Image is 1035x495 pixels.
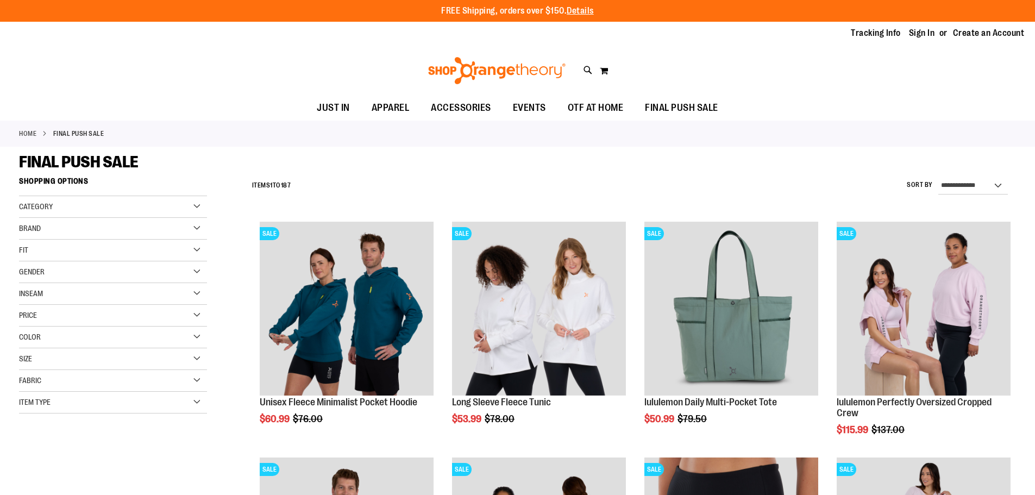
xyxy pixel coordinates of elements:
[270,181,273,189] span: 1
[644,463,664,476] span: SALE
[452,227,472,240] span: SALE
[19,333,41,341] span: Color
[634,96,729,120] a: FINAL PUSH SALE
[260,227,279,240] span: SALE
[452,397,551,408] a: Long Sleeve Fleece Tunic
[361,96,421,121] a: APPAREL
[837,463,856,476] span: SALE
[909,27,935,39] a: Sign In
[254,216,439,452] div: product
[431,96,491,120] span: ACCESSORIES
[645,96,718,120] span: FINAL PUSH SALE
[293,413,324,424] span: $76.00
[19,398,51,406] span: Item Type
[19,202,53,211] span: Category
[644,222,818,396] img: lululemon Daily Multi-Pocket Tote
[557,96,635,121] a: OTF AT HOME
[644,222,818,397] a: lululemon Daily Multi-Pocket ToteSALE
[452,413,483,424] span: $53.99
[837,397,992,418] a: lululemon Perfectly Oversized Cropped Crew
[452,222,626,396] img: Product image for Fleece Long Sleeve
[260,397,417,408] a: Unisex Fleece Minimalist Pocket Hoodie
[837,222,1011,396] img: lululemon Perfectly Oversized Cropped Crew
[644,227,664,240] span: SALE
[19,129,36,139] a: Home
[260,413,291,424] span: $60.99
[260,222,434,397] a: Unisex Fleece Minimalist Pocket HoodieSALE
[502,96,557,121] a: EVENTS
[19,246,28,254] span: Fit
[837,424,870,435] span: $115.99
[19,153,139,171] span: FINAL PUSH SALE
[260,222,434,396] img: Unisex Fleece Minimalist Pocket Hoodie
[644,413,676,424] span: $50.99
[452,463,472,476] span: SALE
[281,181,291,189] span: 187
[953,27,1025,39] a: Create an Account
[372,96,410,120] span: APPAREL
[317,96,350,120] span: JUST IN
[53,129,104,139] strong: FINAL PUSH SALE
[568,96,624,120] span: OTF AT HOME
[426,57,567,84] img: Shop Orangetheory
[678,413,708,424] span: $79.50
[567,6,594,16] a: Details
[19,267,45,276] span: Gender
[644,397,777,408] a: lululemon Daily Multi-Pocket Tote
[420,96,502,121] a: ACCESSORIES
[639,216,824,452] div: product
[252,177,291,194] h2: Items to
[513,96,546,120] span: EVENTS
[19,289,43,298] span: Inseam
[19,376,41,385] span: Fabric
[260,463,279,476] span: SALE
[831,216,1016,462] div: product
[306,96,361,121] a: JUST IN
[485,413,516,424] span: $78.00
[19,354,32,363] span: Size
[19,172,207,196] strong: Shopping Options
[19,311,37,319] span: Price
[837,227,856,240] span: SALE
[837,222,1011,397] a: lululemon Perfectly Oversized Cropped CrewSALE
[19,224,41,233] span: Brand
[441,5,594,17] p: FREE Shipping, orders over $150.
[907,180,933,190] label: Sort By
[871,424,906,435] span: $137.00
[851,27,901,39] a: Tracking Info
[452,222,626,397] a: Product image for Fleece Long SleeveSALE
[447,216,631,452] div: product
